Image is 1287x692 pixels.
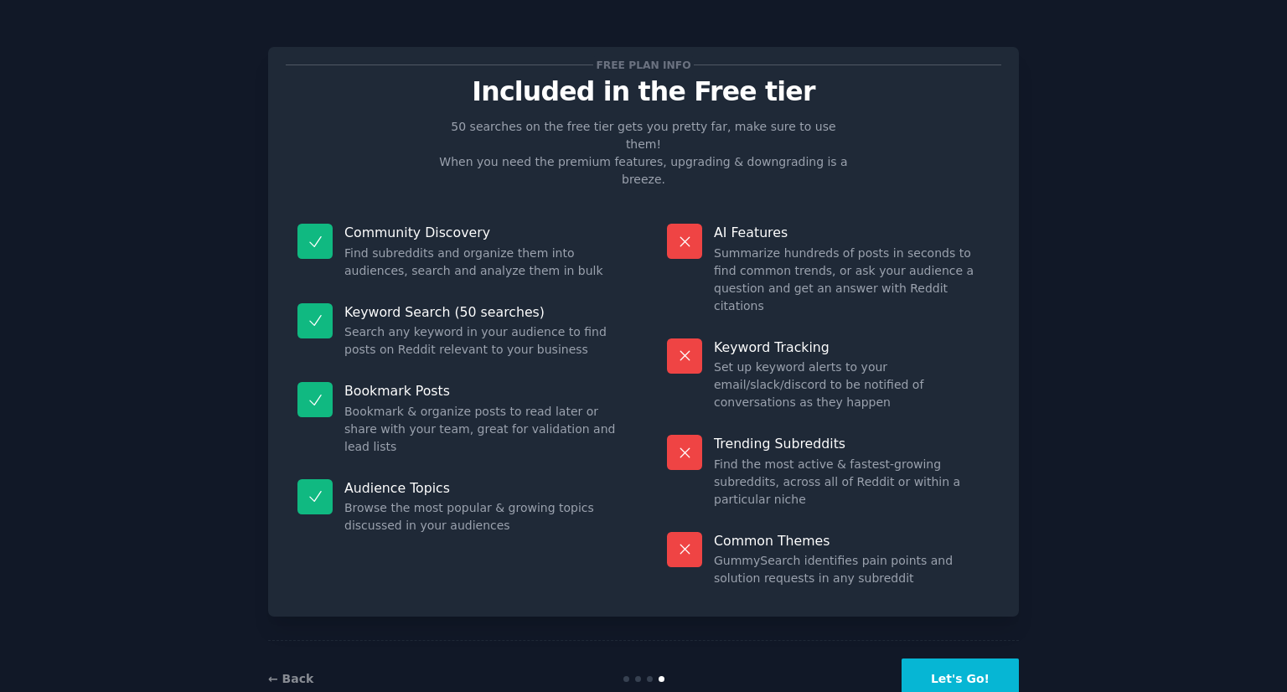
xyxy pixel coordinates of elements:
[714,532,990,550] p: Common Themes
[344,499,620,534] dd: Browse the most popular & growing topics discussed in your audiences
[432,118,855,188] p: 50 searches on the free tier gets you pretty far, make sure to use them! When you need the premiu...
[344,245,620,280] dd: Find subreddits and organize them into audiences, search and analyze them in bulk
[344,303,620,321] p: Keyword Search (50 searches)
[714,359,990,411] dd: Set up keyword alerts to your email/slack/discord to be notified of conversations as they happen
[714,435,990,452] p: Trending Subreddits
[286,77,1001,106] p: Included in the Free tier
[593,56,694,74] span: Free plan info
[714,456,990,509] dd: Find the most active & fastest-growing subreddits, across all of Reddit or within a particular niche
[344,403,620,456] dd: Bookmark & organize posts to read later or share with your team, great for validation and lead lists
[344,323,620,359] dd: Search any keyword in your audience to find posts on Reddit relevant to your business
[714,245,990,315] dd: Summarize hundreds of posts in seconds to find common trends, or ask your audience a question and...
[344,479,620,497] p: Audience Topics
[714,338,990,356] p: Keyword Tracking
[344,382,620,400] p: Bookmark Posts
[268,672,313,685] a: ← Back
[714,224,990,241] p: AI Features
[344,224,620,241] p: Community Discovery
[714,552,990,587] dd: GummySearch identifies pain points and solution requests in any subreddit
